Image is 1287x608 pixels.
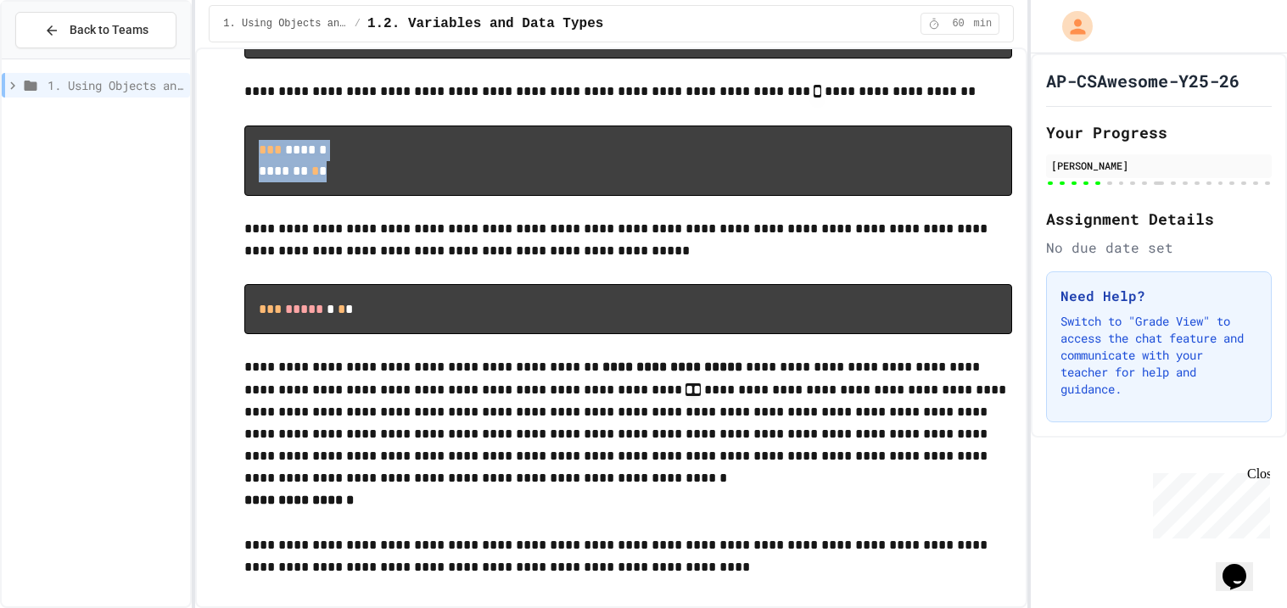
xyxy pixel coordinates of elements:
div: [PERSON_NAME] [1051,158,1267,173]
span: Back to Teams [70,21,148,39]
h2: Assignment Details [1046,207,1272,231]
div: My Account [1044,7,1097,46]
iframe: chat widget [1216,540,1270,591]
div: No due date set [1046,237,1272,258]
h1: AP-CSAwesome-Y25-26 [1046,69,1239,92]
iframe: chat widget [1146,466,1270,538]
span: 1. Using Objects and Methods [48,76,183,94]
p: Switch to "Grade View" to access the chat feature and communicate with your teacher for help and ... [1060,313,1257,398]
span: 60 [945,17,972,31]
span: / [355,17,361,31]
span: min [974,17,993,31]
div: Chat with us now!Close [7,7,117,108]
span: 1. Using Objects and Methods [223,17,347,31]
button: Back to Teams [15,12,176,48]
h3: Need Help? [1060,286,1257,306]
h2: Your Progress [1046,120,1272,144]
span: 1.2. Variables and Data Types [367,14,603,34]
